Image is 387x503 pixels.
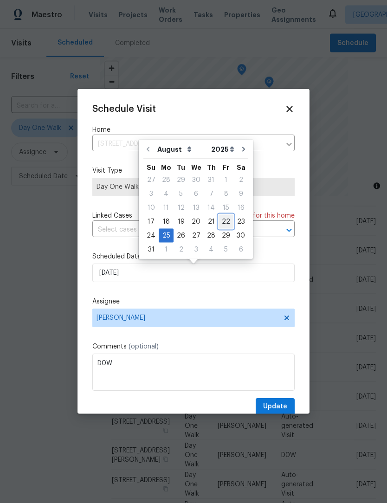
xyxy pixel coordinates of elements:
div: Thu Aug 28 2025 [204,229,219,243]
div: 31 [204,174,219,187]
span: Update [263,401,287,413]
div: 4 [159,187,174,200]
div: Sat Aug 30 2025 [233,229,248,243]
div: Mon Sep 01 2025 [159,243,174,257]
div: 18 [159,215,174,228]
div: Thu Aug 07 2025 [204,187,219,201]
div: Fri Sep 05 2025 [219,243,233,257]
div: Mon Aug 18 2025 [159,215,174,229]
button: Go to previous month [141,140,155,159]
div: Wed Sep 03 2025 [188,243,204,257]
div: 27 [143,174,159,187]
div: 5 [174,187,188,200]
div: Fri Aug 08 2025 [219,187,233,201]
abbr: Sunday [147,164,155,171]
div: 11 [159,201,174,214]
div: Sat Sep 06 2025 [233,243,248,257]
div: Wed Aug 13 2025 [188,201,204,215]
div: Wed Aug 20 2025 [188,215,204,229]
div: 9 [233,187,248,200]
abbr: Wednesday [191,164,201,171]
button: Update [256,398,295,415]
div: Wed Jul 30 2025 [188,173,204,187]
div: Tue Aug 19 2025 [174,215,188,229]
div: Tue Aug 05 2025 [174,187,188,201]
div: Thu Sep 04 2025 [204,243,219,257]
div: 4 [204,243,219,256]
div: Sat Aug 23 2025 [233,215,248,229]
abbr: Monday [161,164,171,171]
span: Day One Walk [97,182,290,192]
div: Sat Aug 02 2025 [233,173,248,187]
div: Fri Aug 22 2025 [219,215,233,229]
div: 16 [233,201,248,214]
div: 13 [188,201,204,214]
button: Open [283,224,296,237]
div: 28 [159,174,174,187]
span: (optional) [129,343,159,350]
div: 27 [188,229,204,242]
div: Tue Jul 29 2025 [174,173,188,187]
div: Mon Aug 11 2025 [159,201,174,215]
select: Month [155,142,209,156]
div: 30 [188,174,204,187]
select: Year [209,142,237,156]
div: Sat Aug 16 2025 [233,201,248,215]
div: Tue Sep 02 2025 [174,243,188,257]
abbr: Saturday [237,164,245,171]
div: Fri Aug 15 2025 [219,201,233,215]
div: 12 [174,201,188,214]
div: 26 [174,229,188,242]
div: 29 [174,174,188,187]
div: Sun Aug 10 2025 [143,201,159,215]
input: Select cases [92,223,269,237]
div: 29 [219,229,233,242]
div: 21 [204,215,219,228]
span: Close [284,104,295,114]
div: 2 [233,174,248,187]
div: 15 [219,201,233,214]
textarea: D0W [92,354,295,391]
div: Sun Aug 03 2025 [143,187,159,201]
abbr: Friday [223,164,229,171]
div: 1 [219,174,233,187]
div: 3 [143,187,159,200]
div: 3 [188,243,204,256]
div: Thu Aug 14 2025 [204,201,219,215]
div: Sun Aug 31 2025 [143,243,159,257]
div: Mon Aug 04 2025 [159,187,174,201]
div: 20 [188,215,204,228]
div: Thu Jul 31 2025 [204,173,219,187]
span: Schedule Visit [92,104,156,114]
div: Mon Aug 25 2025 [159,229,174,243]
label: Visit Type [92,166,295,175]
div: Sun Aug 17 2025 [143,215,159,229]
div: 19 [174,215,188,228]
div: 5 [219,243,233,256]
div: Wed Aug 27 2025 [188,229,204,243]
div: 6 [233,243,248,256]
div: 30 [233,229,248,242]
label: Comments [92,342,295,351]
div: 28 [204,229,219,242]
div: 8 [219,187,233,200]
div: 24 [143,229,159,242]
div: 6 [188,187,204,200]
div: Thu Aug 21 2025 [204,215,219,229]
div: 10 [143,201,159,214]
div: 25 [159,229,174,242]
div: 17 [143,215,159,228]
input: Enter in an address [92,137,281,151]
input: M/D/YYYY [92,264,295,282]
div: 1 [159,243,174,256]
div: 14 [204,201,219,214]
div: Sun Jul 27 2025 [143,173,159,187]
div: 23 [233,215,248,228]
div: Tue Aug 12 2025 [174,201,188,215]
span: Linked Cases [92,211,132,220]
label: Home [92,125,295,135]
div: Wed Aug 06 2025 [188,187,204,201]
abbr: Tuesday [177,164,185,171]
div: 22 [219,215,233,228]
label: Scheduled Date [92,252,295,261]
